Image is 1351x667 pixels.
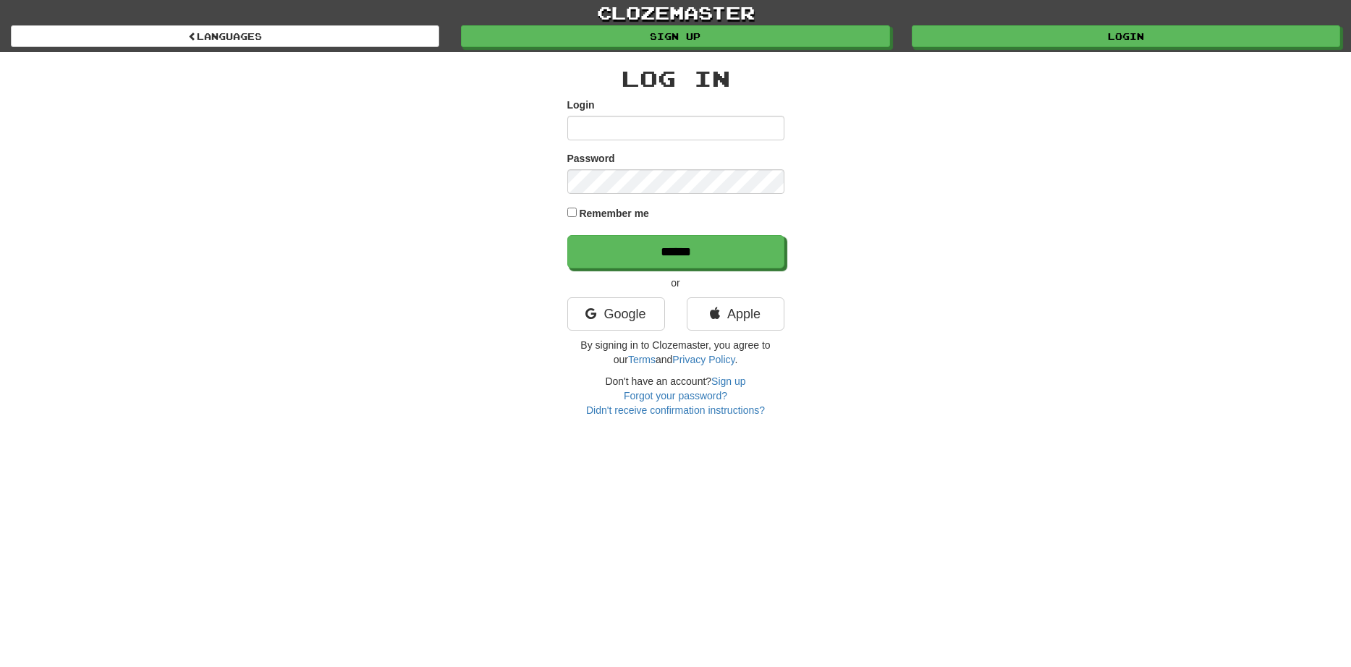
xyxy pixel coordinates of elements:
a: Sign up [461,25,889,47]
a: Login [912,25,1340,47]
label: Password [567,151,615,166]
a: Languages [11,25,439,47]
label: Remember me [579,206,649,221]
a: Terms [628,354,656,365]
p: By signing in to Clozemaster, you agree to our and . [567,338,784,367]
a: Apple [687,297,784,331]
a: Privacy Policy [672,354,734,365]
label: Login [567,98,595,112]
a: Didn't receive confirmation instructions? [586,404,765,416]
a: Sign up [711,375,745,387]
a: Google [567,297,665,331]
a: Forgot your password? [624,390,727,402]
div: Don't have an account? [567,374,784,417]
h2: Log In [567,67,784,90]
p: or [567,276,784,290]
